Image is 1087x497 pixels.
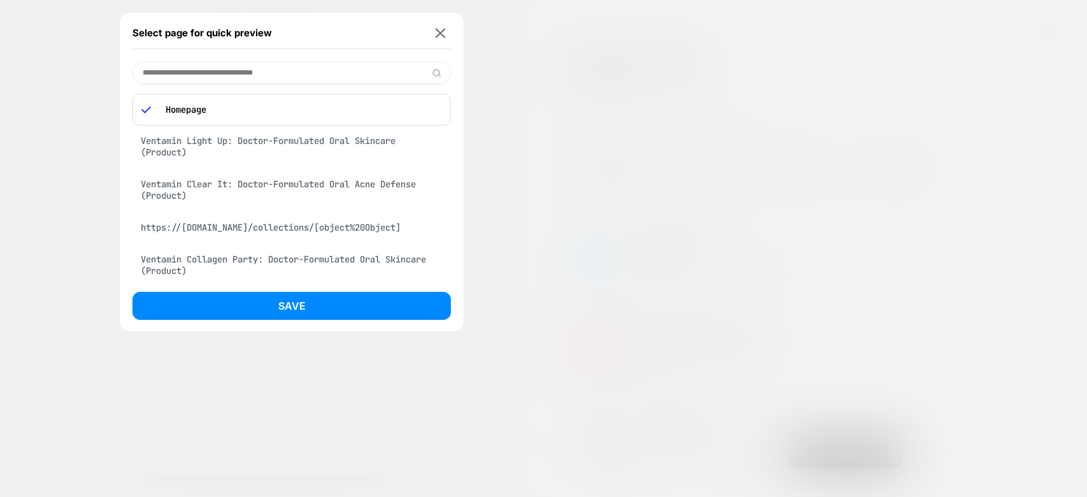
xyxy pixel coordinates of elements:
[132,247,451,283] div: Ventamin Collagen Party: Doctor-Formulated Oral Skincare (Product)
[436,28,446,38] img: close
[132,172,451,208] div: Ventamin Clear It: Doctor-Formulated Oral Acne Defense (Product)
[432,68,441,78] img: edit
[159,104,442,115] p: Homepage
[132,292,451,320] button: Save
[141,105,151,115] img: blue checkmark
[132,27,272,39] span: Select page for quick preview
[132,129,451,164] div: Ventamin Light Up: Doctor-Formulated Oral Skincare (Product)
[132,215,451,240] div: https://[DOMAIN_NAME]/collections/[object%20Object]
